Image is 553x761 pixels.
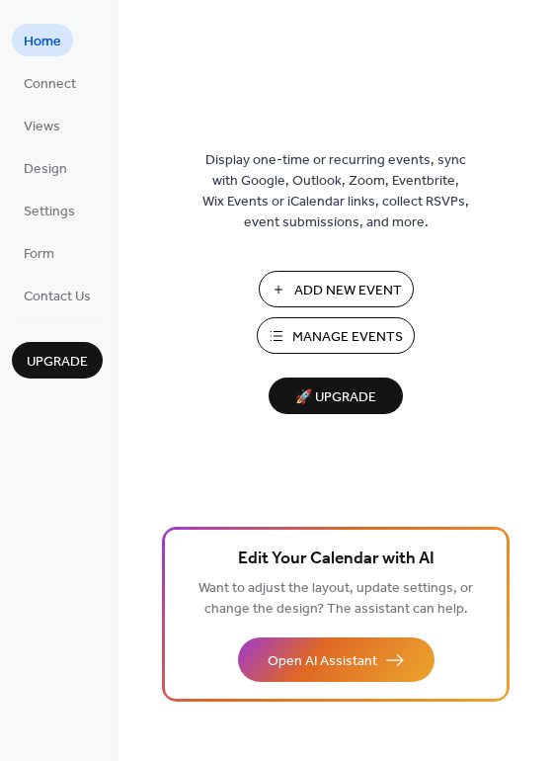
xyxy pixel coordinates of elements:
[24,202,75,222] span: Settings
[238,546,434,573] span: Edit Your Calendar with AI
[12,24,73,56] a: Home
[12,279,103,311] a: Contact Us
[24,74,76,95] span: Connect
[292,327,403,348] span: Manage Events
[294,281,402,301] span: Add New Event
[257,317,415,354] button: Manage Events
[27,352,88,373] span: Upgrade
[12,109,72,141] a: Views
[24,117,60,137] span: Views
[24,287,91,307] span: Contact Us
[12,342,103,379] button: Upgrade
[268,651,377,672] span: Open AI Assistant
[24,159,67,180] span: Design
[12,236,66,269] a: Form
[12,66,88,99] a: Connect
[202,150,469,233] span: Display one-time or recurring events, sync with Google, Outlook, Zoom, Eventbrite, Wix Events or ...
[12,151,79,184] a: Design
[24,244,54,265] span: Form
[238,637,434,682] button: Open AI Assistant
[280,384,391,411] span: 🚀 Upgrade
[259,271,414,307] button: Add New Event
[24,32,61,52] span: Home
[12,194,87,226] a: Settings
[198,575,473,623] span: Want to adjust the layout, update settings, or change the design? The assistant can help.
[269,378,403,414] button: 🚀 Upgrade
